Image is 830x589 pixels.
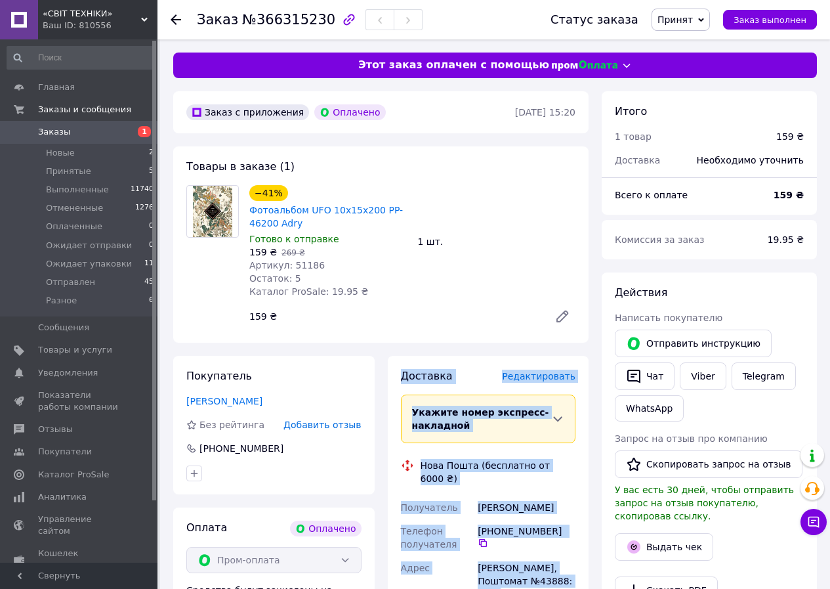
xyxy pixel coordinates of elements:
span: Готово к отправке [249,234,339,244]
span: Каталог ProSale: 19.95 ₴ [249,286,368,297]
span: 159 ₴ [249,247,277,257]
span: Каталог ProSale [38,469,109,481]
b: 159 ₴ [774,190,804,200]
span: Новые [46,147,75,159]
span: Ожидает отправки [46,240,132,251]
span: Сообщения [38,322,89,334]
span: Товары в заказе (1) [186,160,295,173]
span: 0 [149,240,154,251]
div: Заказ с приложения [186,104,309,120]
span: 0 [149,221,154,232]
span: Заказы и сообщения [38,104,131,116]
span: Добавить отзыв [283,420,361,430]
time: [DATE] 15:20 [515,107,575,118]
span: Разное [46,295,77,307]
span: Получатель [401,502,458,513]
a: Viber [680,362,726,390]
span: Покупатель [186,370,252,382]
span: Выполненные [46,184,109,196]
a: [PERSON_NAME] [186,396,262,406]
span: Адрес [401,563,430,573]
span: Комиссия за заказ [615,234,705,245]
div: Ваш ID: 810556 [43,20,157,32]
a: WhatsApp [615,395,684,422]
button: Выдать чек [615,533,713,561]
a: Фотоальбом UFO 10x15x200 PP-46200 Adry [249,205,403,229]
span: Отправлен [46,276,95,288]
span: 5 [149,165,154,177]
span: Написать покупателю [615,313,722,323]
span: Заказ [197,12,238,28]
div: Необходимо уточнить [689,146,812,175]
span: Оплата [186,521,227,534]
span: Принят [657,14,693,25]
span: Запрос на отзыв про компанию [615,433,768,444]
span: 1276 [135,202,154,214]
span: Действия [615,286,667,299]
a: Telegram [732,362,796,390]
span: 11 [144,258,154,270]
span: 19.95 ₴ [768,234,804,245]
span: Телефон получателя [401,526,457,550]
div: 1 шт. [413,232,581,251]
span: 269 ₴ [281,248,305,257]
span: Итого [615,105,647,118]
button: Заказ выполнен [723,10,817,30]
input: Поиск [7,46,155,70]
div: Статус заказа [550,13,638,26]
button: Отправить инструкцию [615,330,772,357]
div: 159 ₴ [244,307,544,326]
span: Без рейтинга [199,420,264,430]
span: Укажите номер экспресс-накладной [412,407,549,431]
span: Показатели работы компании [38,389,121,413]
span: Покупатели [38,446,92,458]
span: Принятые [46,165,91,177]
span: 1 товар [615,131,652,142]
span: 45 [144,276,154,288]
span: Заказ выполнен [734,15,806,25]
span: Кошелек компании [38,548,121,571]
div: [PERSON_NAME] [475,496,578,519]
span: У вас есть 30 дней, чтобы отправить запрос на отзыв покупателю, скопировав ссылку. [615,485,794,521]
span: Товары и услуги [38,344,112,356]
span: №366315230 [242,12,335,28]
span: Главная [38,81,75,93]
a: Редактировать [549,303,575,330]
div: 159 ₴ [776,130,804,143]
span: «CBIT TEXHIKИ» [43,8,141,20]
div: Оплачено [314,104,385,120]
div: Нова Пошта (бесплатно от 6000 ₴) [417,459,579,485]
button: Чат [615,362,674,390]
span: Отзывы [38,424,73,435]
div: Вернуться назад [171,13,181,26]
button: Скопировать запрос на отзыв [615,450,802,478]
div: [PHONE_NUMBER] [478,525,575,548]
div: −41% [249,185,288,201]
span: 11740 [131,184,154,196]
span: Доставка [615,155,660,165]
span: Отмененные [46,202,103,214]
span: Заказы [38,126,70,138]
span: Доставка [401,370,453,382]
span: Уведомления [38,367,98,379]
span: Ожидает упаковки [46,258,132,270]
img: Фотоальбом UFO 10x15x200 PP-46200 Adry [193,186,233,237]
div: [PHONE_NUMBER] [198,442,285,455]
span: Редактировать [502,371,575,382]
span: 2 [149,147,154,159]
span: Артикул: 51186 [249,260,325,271]
span: Этот заказ оплачен с помощью [358,58,549,73]
div: Оплачено [290,521,361,536]
span: Управление сайтом [38,513,121,537]
span: 6 [149,295,154,307]
span: Аналитика [38,491,87,503]
span: Оплаченные [46,221,102,232]
span: 1 [138,126,151,137]
span: Всего к оплате [615,190,688,200]
span: Остаток: 5 [249,273,301,284]
button: Чат с покупателем [800,509,827,535]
